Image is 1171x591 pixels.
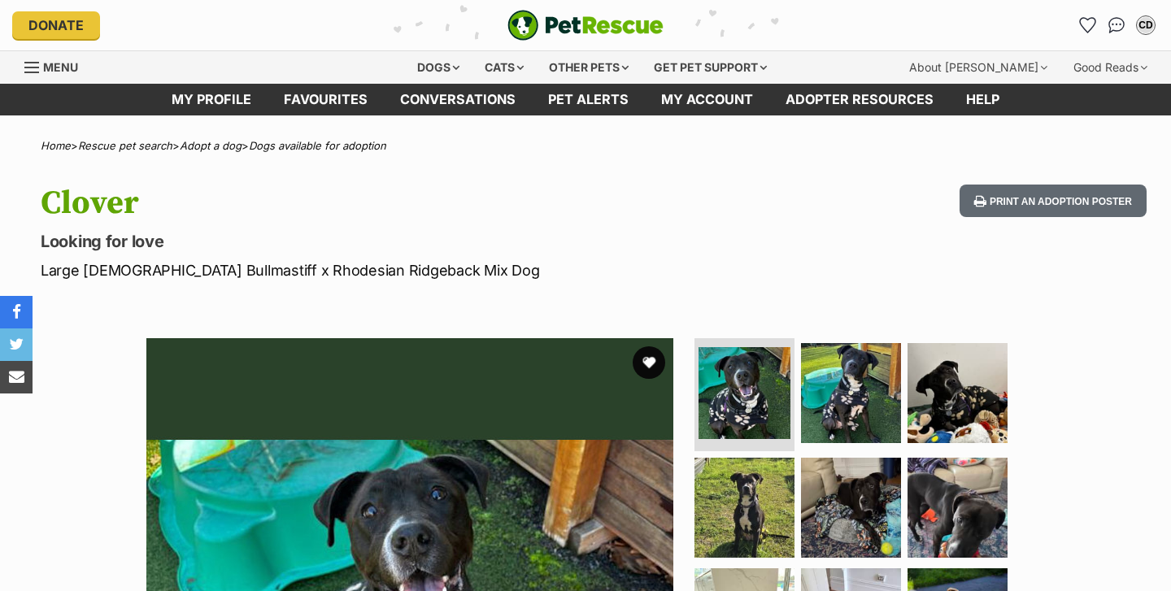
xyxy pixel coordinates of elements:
a: Help [950,84,1016,115]
button: Print an adoption poster [960,185,1147,218]
img: Photo of Clover [908,458,1008,558]
div: Other pets [538,51,640,84]
button: favourite [633,346,665,379]
img: Photo of Clover [908,343,1008,443]
span: Menu [43,60,78,74]
p: Large [DEMOGRAPHIC_DATA] Bullmastiff x Rhodesian Ridgeback Mix Dog [41,259,714,281]
a: My account [645,84,769,115]
div: Cats [473,51,535,84]
div: About [PERSON_NAME] [898,51,1059,84]
div: CD [1138,17,1154,33]
a: Donate [12,11,100,39]
img: chat-41dd97257d64d25036548639549fe6c8038ab92f7586957e7f3b1b290dea8141.svg [1108,17,1125,33]
a: My profile [155,84,268,115]
a: PetRescue [507,10,664,41]
a: Adopt a dog [180,139,242,152]
a: Dogs available for adoption [249,139,386,152]
a: Rescue pet search [78,139,172,152]
a: Home [41,139,71,152]
img: Photo of Clover [801,458,901,558]
ul: Account quick links [1074,12,1159,38]
h1: Clover [41,185,714,222]
a: Conversations [1104,12,1130,38]
div: Get pet support [642,51,778,84]
img: Photo of Clover [694,458,794,558]
p: Looking for love [41,230,714,253]
img: Photo of Clover [699,347,790,439]
img: Photo of Clover [801,343,901,443]
a: Favourites [268,84,384,115]
a: Adopter resources [769,84,950,115]
div: Dogs [406,51,471,84]
a: conversations [384,84,532,115]
a: Pet alerts [532,84,645,115]
img: logo-e224e6f780fb5917bec1dbf3a21bbac754714ae5b6737aabdf751b685950b380.svg [507,10,664,41]
div: Good Reads [1062,51,1159,84]
a: Menu [24,51,89,80]
a: Favourites [1074,12,1100,38]
button: My account [1133,12,1159,38]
